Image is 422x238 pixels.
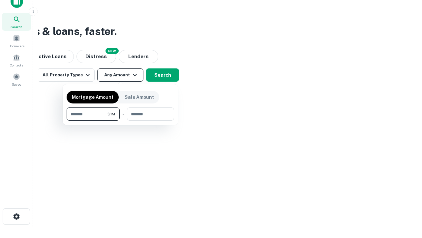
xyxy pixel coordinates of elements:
iframe: Chat Widget [389,185,422,217]
p: Sale Amount [125,94,154,101]
span: $1M [107,111,115,117]
p: Mortgage Amount [72,94,113,101]
div: - [122,107,124,121]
